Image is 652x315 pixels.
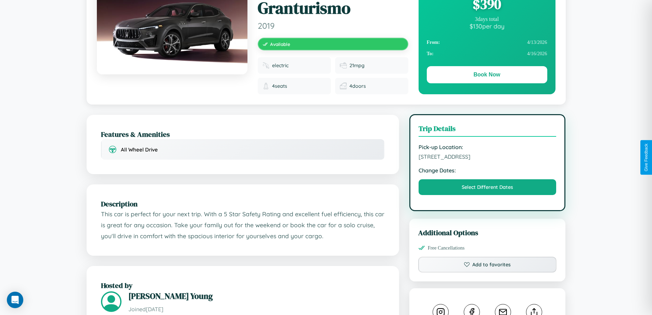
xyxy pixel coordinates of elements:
span: electric [272,62,289,69]
span: 21 mpg [349,62,365,69]
button: Add to favorites [418,257,557,272]
div: $ 130 per day [427,22,547,30]
span: 2019 [258,21,408,31]
p: Joined [DATE] [128,304,385,314]
h2: Description [101,199,385,209]
p: This car is perfect for your next trip. With a 5 Star Safety Rating and excellent fuel efficiency... [101,209,385,241]
span: Free Cancellations [428,245,465,251]
span: Available [270,41,290,47]
span: All Wheel Drive [121,146,158,153]
button: Book Now [427,66,547,83]
div: 3 days total [427,16,547,22]
button: Select Different Dates [419,179,557,195]
img: Doors [340,83,347,89]
img: Fuel efficiency [340,62,347,69]
img: Seats [263,83,269,89]
span: [STREET_ADDRESS] [419,153,557,160]
strong: Pick-up Location: [419,144,557,150]
h3: Trip Details [419,123,557,137]
h2: Features & Amenities [101,129,385,139]
strong: Change Dates: [419,167,557,174]
strong: To: [427,51,434,57]
img: Fuel type [263,62,269,69]
h3: Additional Options [418,228,557,238]
div: 4 / 13 / 2026 [427,37,547,48]
div: Open Intercom Messenger [7,292,23,308]
span: 4 doors [349,83,366,89]
h3: [PERSON_NAME] Young [128,290,385,302]
div: 4 / 16 / 2026 [427,48,547,59]
strong: From: [427,39,440,45]
div: Give Feedback [644,144,649,171]
h2: Hosted by [101,280,385,290]
span: 4 seats [272,83,287,89]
